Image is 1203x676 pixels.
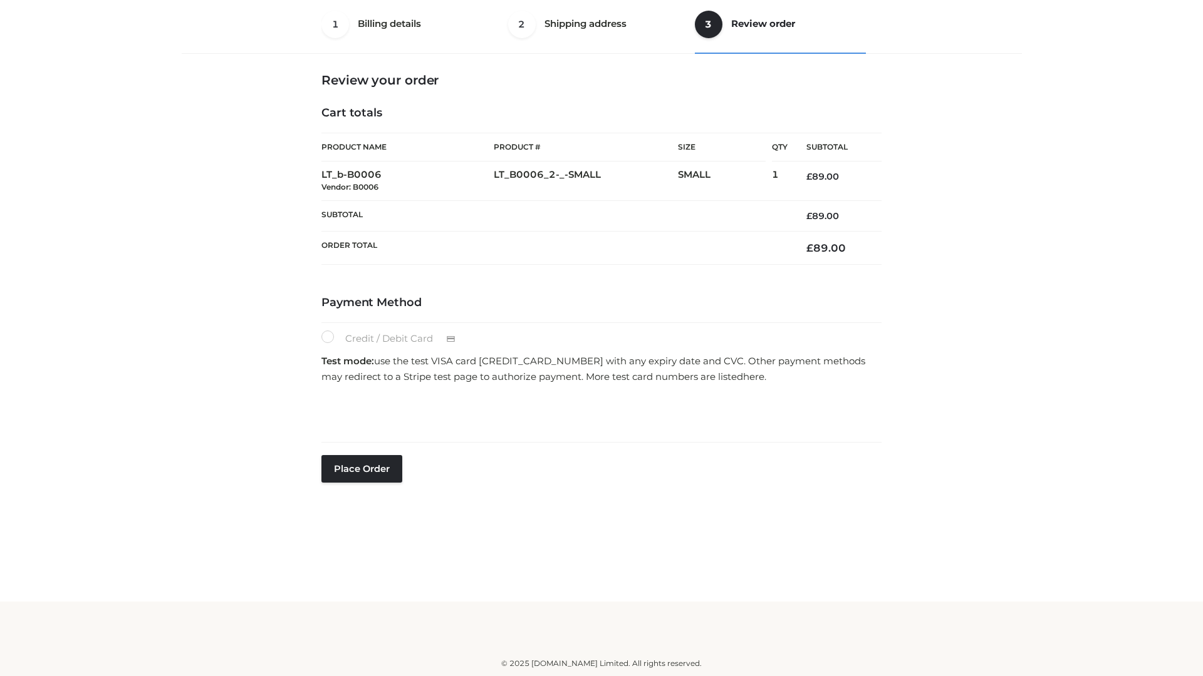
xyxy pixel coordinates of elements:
th: Subtotal [788,133,882,161]
h4: Cart totals [321,106,882,120]
strong: Test mode: [321,355,374,367]
th: Product # [494,133,678,161]
th: Order Total [321,232,788,265]
label: Credit / Debit Card [321,330,469,347]
small: Vendor: B0006 [321,182,378,192]
div: © 2025 [DOMAIN_NAME] Limited. All rights reserved. [186,657,1017,670]
th: Subtotal [321,200,788,231]
button: Place order [321,455,402,483]
th: Product Name [321,133,494,161]
iframe: Secure payment input frame [319,389,879,434]
h3: Review your order [321,73,882,88]
span: £ [806,242,813,254]
td: LT_B0006_2-_-SMALL [494,161,678,201]
bdi: 89.00 [806,210,839,222]
th: Size [678,133,766,161]
td: LT_b-B0006 [321,161,494,201]
a: here [743,371,764,382]
bdi: 89.00 [806,171,839,182]
span: £ [806,210,812,222]
img: Credit / Debit Card [439,332,462,347]
h4: Payment Method [321,296,882,310]
td: 1 [772,161,788,201]
p: use the test VISA card [CREDIT_CARD_NUMBER] with any expiry date and CVC. Other payment methods m... [321,353,882,385]
bdi: 89.00 [806,242,846,254]
th: Qty [772,133,788,161]
span: £ [806,171,812,182]
td: SMALL [678,161,772,201]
